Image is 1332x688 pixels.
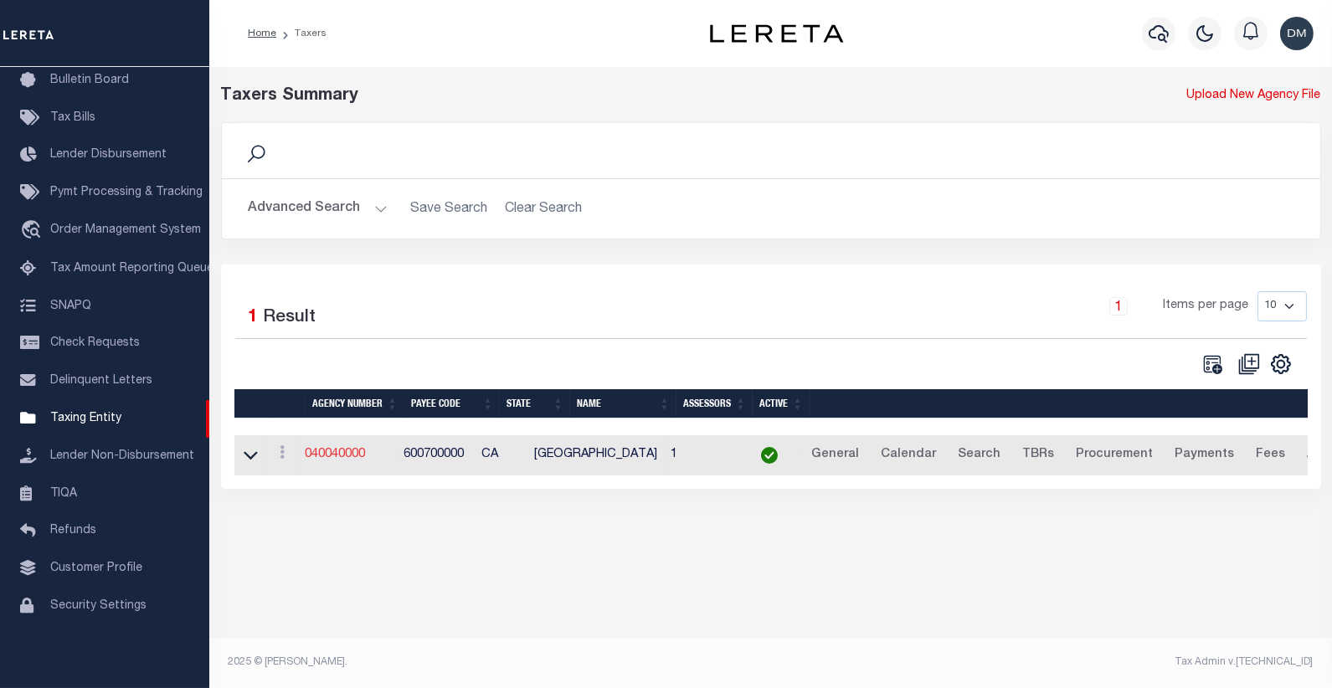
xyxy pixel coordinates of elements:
button: Advanced Search [249,193,388,225]
span: Tax Bills [50,112,95,124]
span: Items per page [1164,297,1249,316]
span: Security Settings [50,600,147,612]
th: State: activate to sort column ascending [500,389,570,418]
li: Taxers [276,26,327,41]
span: Lender Disbursement [50,149,167,161]
div: Taxers Summary [221,84,1040,109]
span: Tax Amount Reporting Queue [50,263,213,275]
th: Payee Code: activate to sort column ascending [404,389,500,418]
th: Assessors: activate to sort column ascending [676,389,753,418]
img: logo-dark.svg [710,24,844,43]
td: 1 [665,435,741,476]
i: travel_explore [20,220,47,242]
div: 2025 © [PERSON_NAME]. [216,655,771,670]
span: Check Requests [50,337,140,349]
span: Taxing Entity [50,413,121,424]
span: TIQA [50,487,77,499]
th: Name: activate to sort column ascending [570,389,676,418]
span: Bulletin Board [50,74,129,86]
span: Customer Profile [50,562,142,574]
span: Lender Non-Disbursement [50,450,194,462]
td: [GEOGRAPHIC_DATA] [528,435,665,476]
a: Procurement [1069,442,1161,469]
a: Search [951,442,1009,469]
td: 600700000 [398,435,476,476]
span: Order Management System [50,224,201,236]
a: 040040000 [306,449,366,460]
img: svg+xml;base64,PHN2ZyB4bWxucz0iaHR0cDovL3d3dy53My5vcmcvMjAwMC9zdmciIHBvaW50ZXItZXZlbnRzPSJub25lIi... [1280,17,1314,50]
th: Active: activate to sort column ascending [753,389,810,418]
div: Tax Admin v.[TECHNICAL_ID] [784,655,1314,670]
td: CA [476,435,528,476]
label: Result [264,305,316,331]
span: Delinquent Letters [50,375,152,387]
img: check-icon-green.svg [761,447,778,464]
a: Payments [1168,442,1242,469]
a: TBRs [1016,442,1062,469]
a: Fees [1249,442,1293,469]
a: Upload New Agency File [1187,87,1321,105]
th: Agency Number: activate to sort column ascending [306,389,404,418]
a: Home [248,28,276,39]
span: 1 [249,309,259,326]
a: Calendar [874,442,944,469]
span: SNAPQ [50,300,91,311]
span: Refunds [50,525,96,537]
a: 1 [1109,297,1128,316]
span: Pymt Processing & Tracking [50,187,203,198]
a: General [805,442,867,469]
